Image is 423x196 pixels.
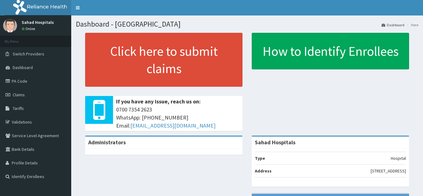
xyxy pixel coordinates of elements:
b: Type [255,155,265,161]
span: Tariffs [13,106,24,111]
span: Dashboard [13,65,33,70]
p: Sahad Hospitals [22,20,54,24]
span: Claims [13,92,25,98]
a: [EMAIL_ADDRESS][DOMAIN_NAME] [130,122,216,129]
strong: Sahad Hospitals [255,139,295,146]
span: 0700 7354 2623 WhatsApp: [PHONE_NUMBER] Email: [116,106,239,129]
span: Switch Providers [13,51,44,57]
img: User Image [3,19,17,33]
b: Address [255,168,272,174]
b: If you have any issue, reach us on: [116,98,201,105]
a: Online [22,27,37,31]
h1: Dashboard - [GEOGRAPHIC_DATA] [76,20,418,28]
p: [STREET_ADDRESS] [371,168,406,174]
a: How to Identify Enrollees [252,33,409,69]
a: Dashboard [382,22,404,28]
li: Here [405,22,418,28]
b: Administrators [88,139,126,146]
a: Click here to submit claims [85,33,242,87]
p: Hospital [391,155,406,161]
